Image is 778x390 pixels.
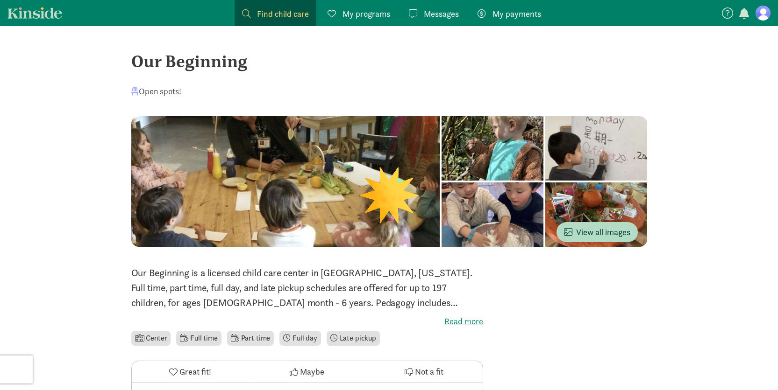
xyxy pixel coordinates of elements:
a: Kinside [7,7,62,19]
span: Not a fit [415,365,443,378]
div: Our Beginning [131,49,647,74]
span: My payments [492,7,541,20]
button: View all images [557,222,638,242]
span: Find child care [257,7,309,20]
label: Read more [131,316,483,327]
button: Great fit! [132,361,249,383]
li: Full time [176,331,221,346]
li: Late pickup [327,331,380,346]
span: Maybe [300,365,324,378]
span: Great fit! [179,365,211,378]
span: Messages [424,7,459,20]
span: View all images [564,226,630,238]
div: Open spots! [131,85,181,97]
button: Maybe [249,361,365,383]
span: My programs [343,7,390,20]
li: Part time [227,331,274,346]
p: Our Beginning is a licensed child care center in [GEOGRAPHIC_DATA], [US_STATE]. Full time, part t... [131,265,483,310]
li: Center [131,331,171,346]
li: Full day [279,331,321,346]
button: Not a fit [365,361,482,383]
